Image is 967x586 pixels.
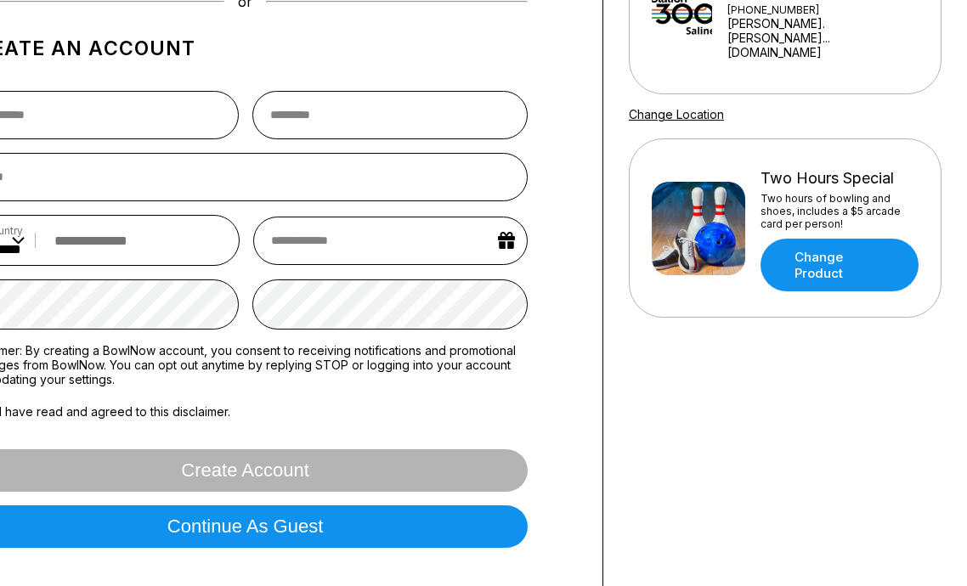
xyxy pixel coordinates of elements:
[629,107,724,121] a: Change Location
[727,16,919,59] a: [PERSON_NAME].[PERSON_NAME]...[DOMAIN_NAME]
[761,192,919,230] div: Two hours of bowling and shoes, includes a $5 arcade card per person!
[727,3,919,16] div: [PHONE_NUMBER]
[761,239,919,291] a: Change Product
[761,169,919,188] div: Two Hours Special
[652,182,745,275] img: Two Hours Special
